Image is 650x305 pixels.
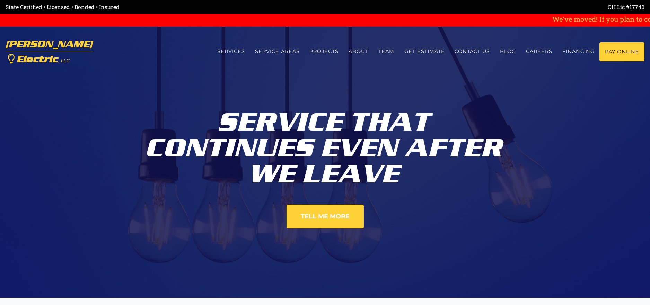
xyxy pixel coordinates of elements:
span: , LLC [58,58,70,63]
a: About [344,42,374,61]
a: Pay Online [599,42,644,61]
a: Team [374,42,399,61]
a: Financing [557,42,599,61]
div: OH Lic #17740 [325,3,644,11]
a: Tell Me More [287,205,364,228]
a: Contact us [450,42,495,61]
a: Blog [495,42,521,61]
a: Services [212,42,250,61]
div: Service That Continues Even After We Leave [133,104,517,187]
div: State Certified • Licensed • Bonded • Insured [6,3,325,11]
a: Careers [521,42,557,61]
a: Service Areas [250,42,305,61]
a: Projects [305,42,344,61]
a: [PERSON_NAME] Electric, LLC [6,35,93,68]
a: Get estimate [399,42,450,61]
